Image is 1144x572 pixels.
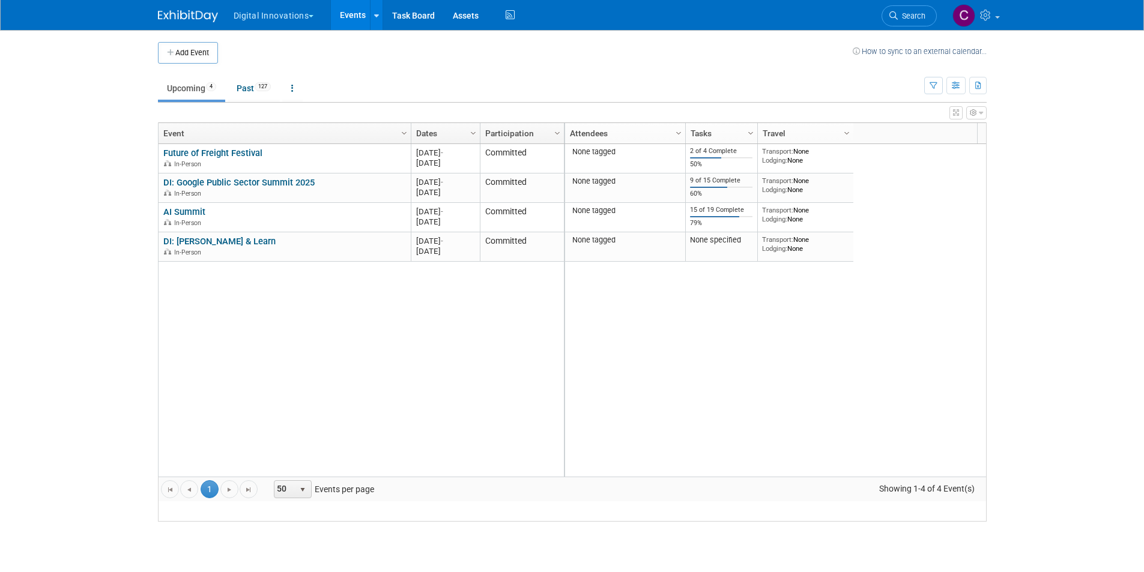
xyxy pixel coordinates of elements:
[898,11,925,20] span: Search
[163,148,262,158] a: Future of Freight Festival
[762,206,793,214] span: Transport:
[762,176,849,194] div: None None
[569,176,680,186] div: None tagged
[416,217,474,227] div: [DATE]
[206,82,216,91] span: 4
[441,207,443,216] span: -
[690,235,752,245] div: None specified
[690,190,752,198] div: 60%
[441,148,443,157] span: -
[164,160,171,166] img: In-Person Event
[255,82,271,91] span: 127
[258,480,386,498] span: Events per page
[746,128,755,138] span: Column Settings
[416,123,472,143] a: Dates
[842,128,852,138] span: Column Settings
[163,206,205,217] a: AI Summit
[840,123,853,141] a: Column Settings
[220,480,238,498] a: Go to the next page
[762,156,787,164] span: Lodging:
[762,235,793,244] span: Transport:
[552,128,562,138] span: Column Settings
[762,235,849,253] div: None None
[763,123,846,143] a: Travel
[163,123,403,143] a: Event
[416,158,474,168] div: [DATE]
[164,190,171,196] img: In-Person Event
[416,148,474,158] div: [DATE]
[163,177,315,188] a: DI: Google Public Sector Summit 2025
[744,123,757,141] a: Column Settings
[416,246,474,256] div: [DATE]
[399,128,409,138] span: Column Settings
[441,236,443,245] span: -
[158,42,218,64] button: Add Event
[762,215,787,223] span: Lodging:
[416,177,474,187] div: [DATE]
[164,248,171,254] img: In-Person Event
[480,232,564,262] td: Committed
[174,248,205,256] span: In-Person
[174,160,205,168] span: In-Person
[853,47,987,56] a: How to sync to an external calendar...
[441,178,443,187] span: -
[762,147,793,155] span: Transport:
[485,123,556,143] a: Participation
[158,77,225,100] a: Upcoming4
[416,187,474,197] div: [DATE]
[762,206,849,223] div: None None
[551,123,564,141] a: Column Settings
[161,480,179,498] a: Go to the first page
[480,144,564,173] td: Committed
[762,176,793,185] span: Transport:
[569,235,680,245] div: None tagged
[184,485,194,495] span: Go to the previous page
[174,190,205,197] span: In-Person
[570,123,677,143] a: Attendees
[480,203,564,232] td: Committed
[690,176,752,185] div: 9 of 15 Complete
[569,206,680,215] div: None tagged
[467,123,480,141] a: Column Settings
[240,480,258,498] a: Go to the last page
[690,160,752,169] div: 50%
[416,206,474,217] div: [DATE]
[674,128,683,138] span: Column Settings
[690,147,752,155] div: 2 of 4 Complete
[691,123,749,143] a: Tasks
[180,480,198,498] a: Go to the previous page
[274,481,295,498] span: 50
[398,123,411,141] a: Column Settings
[201,480,219,498] span: 1
[480,173,564,203] td: Committed
[868,480,985,497] span: Showing 1-4 of 4 Event(s)
[952,4,975,27] img: Cassidy Wright
[762,147,849,164] div: None None
[225,485,234,495] span: Go to the next page
[244,485,253,495] span: Go to the last page
[158,10,218,22] img: ExhibitDay
[164,219,171,225] img: In-Person Event
[163,236,276,247] a: DI: [PERSON_NAME] & Learn
[762,185,787,194] span: Lodging:
[672,123,685,141] a: Column Settings
[882,5,937,26] a: Search
[690,219,752,227] div: 79%
[174,219,205,227] span: In-Person
[569,147,680,157] div: None tagged
[228,77,280,100] a: Past127
[468,128,478,138] span: Column Settings
[298,485,307,495] span: select
[165,485,175,495] span: Go to the first page
[690,206,752,214] div: 15 of 19 Complete
[416,236,474,246] div: [DATE]
[762,244,787,253] span: Lodging:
